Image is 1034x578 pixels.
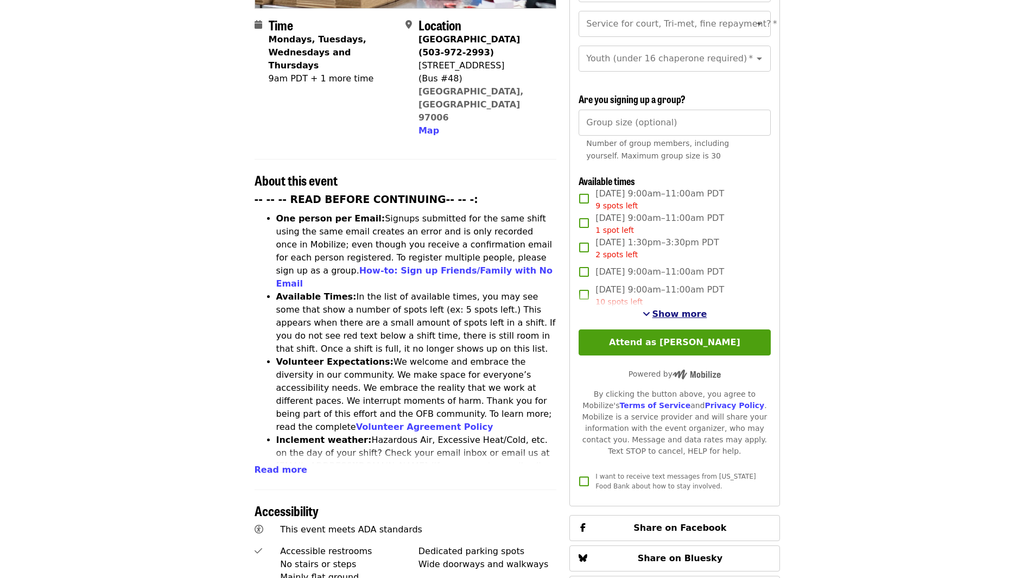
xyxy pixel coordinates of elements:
span: 9 spots left [595,201,638,210]
i: check icon [255,546,262,556]
div: (Bus #48) [418,72,548,85]
strong: Available Times: [276,291,357,302]
span: About this event [255,170,338,189]
i: universal-access icon [255,524,263,535]
strong: One person per Email: [276,213,385,224]
span: This event meets ADA standards [280,524,422,535]
button: Share on Facebook [569,515,779,541]
li: Signups submitted for the same shift using the same email creates an error and is only recorded o... [276,212,557,290]
button: Open [752,16,767,31]
span: Share on Facebook [633,523,726,533]
span: Read more [255,465,307,475]
span: 10 spots left [595,297,643,306]
strong: Inclement weather: [276,435,372,445]
div: Accessible restrooms [280,545,418,558]
input: [object Object] [579,110,770,136]
a: Privacy Policy [705,401,764,410]
span: [DATE] 9:00am–11:00am PDT [595,212,724,236]
button: See more timeslots [643,308,707,321]
span: Share on Bluesky [638,553,723,563]
span: Show more [652,309,707,319]
strong: Volunteer Expectations: [276,357,394,367]
strong: -- -- -- READ BEFORE CONTINUING-- -- -: [255,194,478,205]
li: In the list of available times, you may see some that show a number of spots left (ex: 5 spots le... [276,290,557,355]
span: [DATE] 9:00am–11:00am PDT [595,283,724,308]
button: Read more [255,463,307,477]
span: Available times [579,174,635,188]
div: 9am PDT + 1 more time [269,72,397,85]
i: map-marker-alt icon [405,20,412,30]
span: 1 spot left [595,226,634,234]
i: calendar icon [255,20,262,30]
div: [STREET_ADDRESS] [418,59,548,72]
button: Share on Bluesky [569,545,779,571]
span: [DATE] 9:00am–11:00am PDT [595,187,724,212]
strong: Mondays, Tuesdays, Wednesdays and Thursdays [269,34,366,71]
span: Location [418,15,461,34]
span: Accessibility [255,501,319,520]
a: Terms of Service [619,401,690,410]
button: Attend as [PERSON_NAME] [579,329,770,355]
a: [GEOGRAPHIC_DATA], [GEOGRAPHIC_DATA] 97006 [418,86,524,123]
span: Map [418,125,439,136]
span: I want to receive text messages from [US_STATE] Food Bank about how to stay involved. [595,473,756,490]
span: Time [269,15,293,34]
span: [DATE] 1:30pm–3:30pm PDT [595,236,719,261]
span: Powered by [629,370,721,378]
span: Are you signing up a group? [579,92,686,106]
a: How-to: Sign up Friends/Family with No Email [276,265,553,289]
span: [DATE] 9:00am–11:00am PDT [595,265,724,278]
div: Wide doorways and walkways [418,558,557,571]
li: Hazardous Air, Excessive Heat/Cold, etc. on the day of your shift? Check your email inbox or emai... [276,434,557,499]
strong: [GEOGRAPHIC_DATA] (503-972-2993) [418,34,520,58]
img: Powered by Mobilize [673,370,721,379]
div: Dedicated parking spots [418,545,557,558]
button: Map [418,124,439,137]
span: 2 spots left [595,250,638,259]
div: By clicking the button above, you agree to Mobilize's and . Mobilize is a service provider and wi... [579,389,770,457]
a: Volunteer Agreement Policy [356,422,493,432]
span: Number of group members, including yourself. Maximum group size is 30 [586,139,729,160]
div: No stairs or steps [280,558,418,571]
button: Open [752,51,767,66]
li: We welcome and embrace the diversity in our community. We make space for everyone’s accessibility... [276,355,557,434]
